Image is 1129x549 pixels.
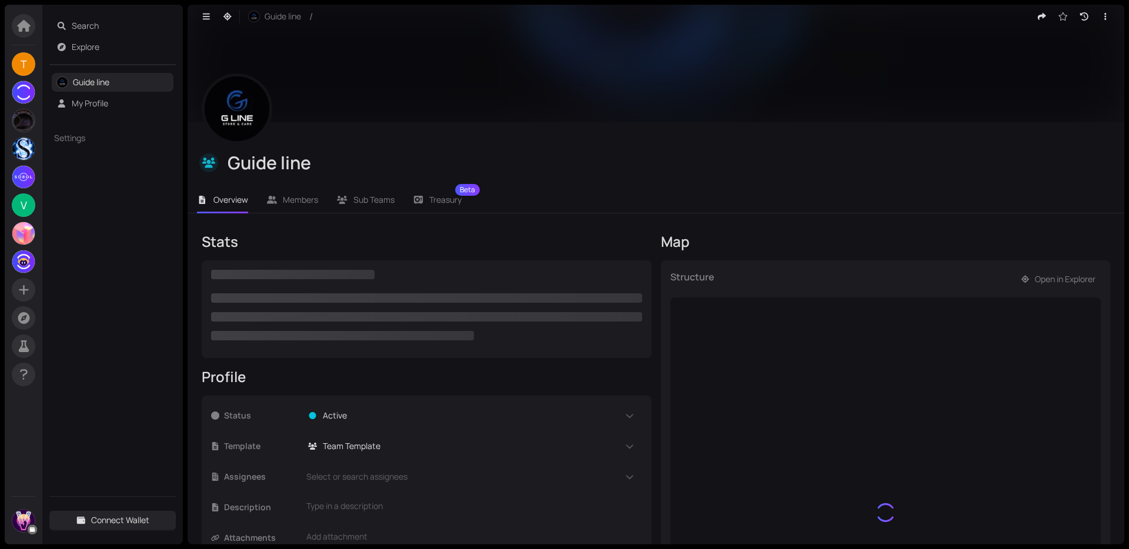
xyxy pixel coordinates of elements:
[72,41,99,52] a: Explore
[54,132,151,145] span: Settings
[12,109,35,132] img: DqDBPFGanK.jpeg
[265,10,301,23] span: Guide line
[876,503,895,522] img: something
[661,232,1111,251] div: Map
[242,7,307,26] button: Guide line
[202,367,652,386] div: Profile
[302,470,407,483] span: Select or search assignees
[228,152,1108,174] div: Guide line
[73,76,109,88] a: Guide line
[306,500,635,513] div: Type in a description
[283,194,318,205] span: Members
[353,194,395,205] span: Sub Teams
[202,232,652,251] div: Stats
[12,166,35,188] img: T8Xj_ByQ5B.jpeg
[72,16,169,35] span: Search
[455,184,480,196] sup: Beta
[49,511,176,530] button: Connect Wallet
[12,222,35,245] img: F74otHnKuz.jpeg
[12,81,35,103] img: S5xeEuA_KA.jpeg
[224,409,299,422] span: Status
[1015,270,1101,289] button: Open in Explorer
[91,514,149,527] span: Connect Wallet
[299,527,642,546] div: Add attachment
[12,138,35,160] img: c3llwUlr6D.jpeg
[224,501,299,514] span: Description
[72,98,108,109] a: My Profile
[1035,273,1095,286] span: Open in Explorer
[429,196,462,204] span: Treasury
[21,193,27,217] span: V
[21,52,27,76] span: T
[213,194,248,205] span: Overview
[224,440,299,453] span: Template
[323,440,380,453] span: Team Template
[12,510,35,532] img: Jo8aJ5B5ax.jpeg
[224,531,299,544] span: Attachments
[224,470,299,483] span: Assignees
[12,250,35,273] img: 1d3d5e142b2c057a2bb61662301e7eb7.webp
[323,409,347,422] span: Active
[249,11,259,22] img: fb5b1f9372683f03698856463ef326a6.webp
[49,125,176,152] div: Settings
[670,270,714,297] div: Structure
[205,76,269,141] img: fb5b1f9372683f03698856463ef326a6.webp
